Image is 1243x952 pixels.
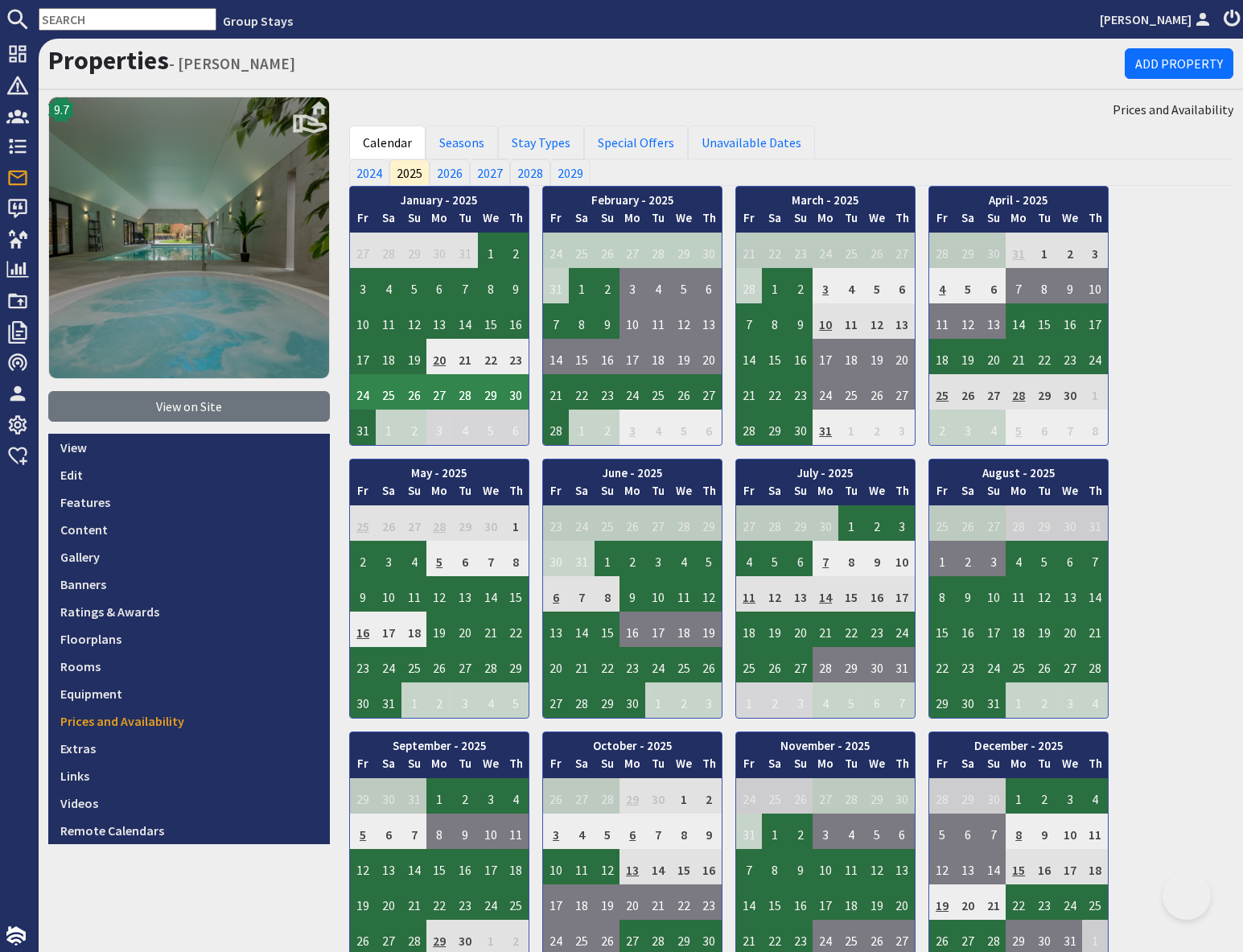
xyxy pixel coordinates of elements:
td: 28 [452,374,478,410]
th: Th [1082,482,1108,505]
th: Mo [619,482,645,505]
a: Remote Calendars [48,817,330,844]
th: We [1057,209,1083,233]
a: Links [48,762,330,789]
td: 6 [889,268,915,303]
a: 2026 [430,159,470,185]
td: 29 [788,505,813,541]
a: 9.7 [48,97,330,390]
td: 30 [478,505,504,541]
td: 31 [1006,233,1031,268]
td: 29 [696,505,722,541]
td: 19 [671,339,697,374]
td: 19 [864,339,890,374]
td: 13 [696,303,722,339]
th: March - 2025 [736,187,915,210]
td: 5 [955,268,981,303]
td: 28 [929,233,955,268]
th: Sa [376,209,401,233]
td: 17 [350,339,376,374]
td: 28 [736,268,762,303]
th: Tu [1031,209,1057,233]
td: 27 [426,374,452,410]
td: 9 [1057,268,1083,303]
td: 16 [1057,303,1083,339]
td: 1 [838,505,864,541]
td: 3 [350,268,376,303]
a: Prices and Availability [1113,100,1233,119]
td: 11 [929,303,955,339]
a: Prices and Availability [48,707,330,735]
td: 29 [452,505,478,541]
td: 23 [595,374,620,410]
td: 29 [955,233,981,268]
td: 11 [838,303,864,339]
a: 2025 [389,159,430,185]
td: 19 [955,339,981,374]
td: 20 [981,339,1006,374]
th: Tu [645,482,671,505]
td: 25 [376,374,401,410]
th: Su [595,209,620,233]
img: KINGSHAY BARTON's icon [48,97,330,378]
td: 10 [619,303,645,339]
td: 24 [569,505,595,541]
td: 1 [569,268,595,303]
th: Fr [543,482,569,505]
td: 14 [736,339,762,374]
td: 26 [864,374,890,410]
td: 8 [762,303,788,339]
td: 22 [478,339,504,374]
td: 11 [645,303,671,339]
a: Add Property [1125,48,1233,79]
th: We [864,209,890,233]
td: 13 [889,303,915,339]
th: Fr [929,209,955,233]
td: 28 [671,505,697,541]
iframe: Toggle Customer Support [1163,872,1211,920]
td: 25 [838,374,864,410]
td: 25 [569,233,595,268]
th: Fr [350,482,376,505]
th: Fr [929,482,955,505]
td: 3 [619,410,645,445]
td: 1 [1082,374,1108,410]
th: August - 2025 [929,460,1108,483]
a: Group Stays [223,13,293,29]
td: 15 [569,339,595,374]
td: 1 [569,410,595,445]
th: Sa [762,482,788,505]
a: Gallery [48,543,330,571]
td: 28 [645,233,671,268]
th: Tu [1031,482,1057,505]
td: 26 [671,374,697,410]
td: 26 [376,505,401,541]
td: 2 [401,410,427,445]
th: Fr [736,482,762,505]
th: Sa [569,209,595,233]
td: 30 [981,233,1006,268]
td: 9 [503,268,529,303]
td: 28 [762,505,788,541]
td: 2 [1057,233,1083,268]
th: Tu [452,482,478,505]
td: 27 [645,505,671,541]
td: 28 [426,505,452,541]
td: 26 [955,505,981,541]
td: 30 [1057,505,1083,541]
th: Sa [569,482,595,505]
td: 3 [889,505,915,541]
td: 4 [929,268,955,303]
td: 10 [813,303,838,339]
td: 15 [762,339,788,374]
td: 5 [864,268,890,303]
td: 3 [1082,233,1108,268]
th: June - 2025 [543,460,722,483]
td: 6 [1031,410,1057,445]
td: 26 [619,505,645,541]
td: 27 [981,505,1006,541]
td: 25 [595,505,620,541]
td: 27 [350,233,376,268]
td: 17 [1082,303,1108,339]
td: 30 [788,410,813,445]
